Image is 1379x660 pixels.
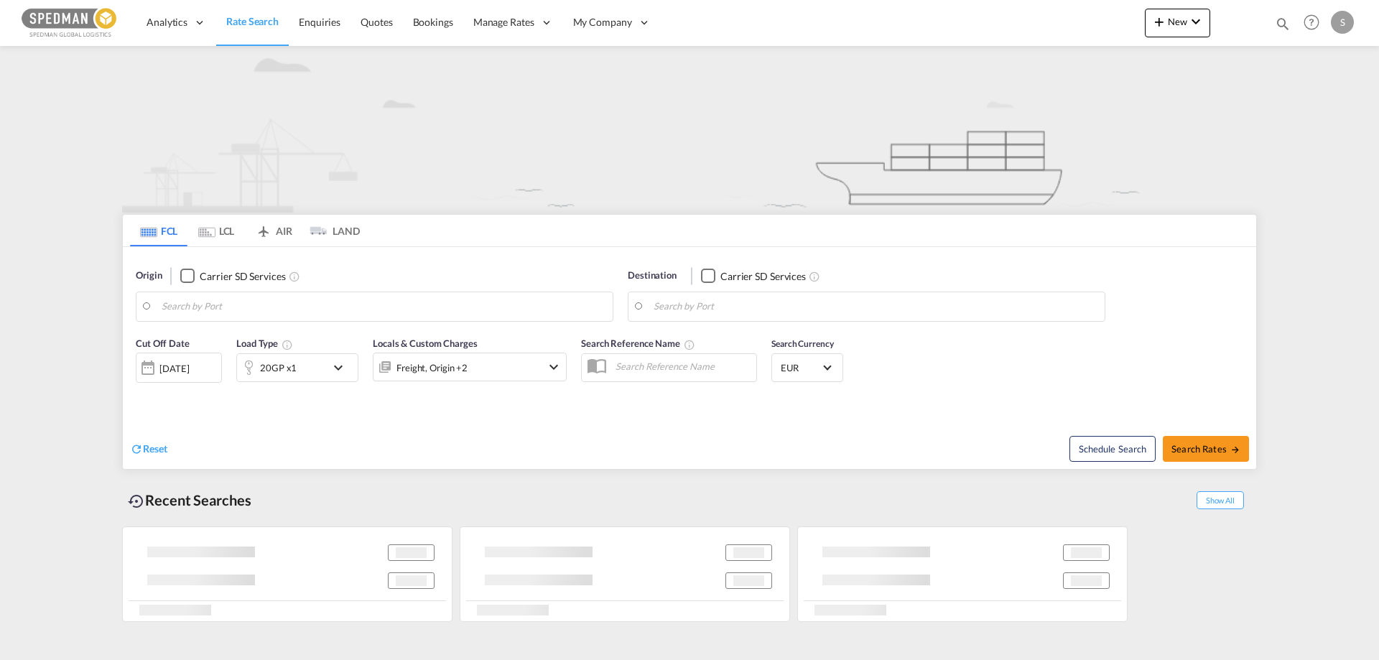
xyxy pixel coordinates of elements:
span: Locals & Custom Charges [373,338,478,349]
input: Search Reference Name [608,355,756,377]
button: Note: By default Schedule search will only considerorigin ports, destination ports and cut off da... [1069,436,1156,462]
md-tab-item: AIR [245,215,302,246]
md-icon: icon-backup-restore [128,493,145,510]
md-icon: icon-chevron-down [545,358,562,376]
md-icon: icon-plus 400-fg [1151,13,1168,30]
span: Search Reference Name [581,338,695,349]
md-icon: icon-arrow-right [1230,445,1240,455]
md-tab-item: FCL [130,215,187,246]
span: Quotes [361,16,392,28]
md-icon: icon-chevron-down [330,359,354,376]
md-checkbox: Checkbox No Ink [701,269,806,284]
div: 20GP x1icon-chevron-down [236,353,358,382]
div: S [1331,11,1354,34]
span: Show All [1197,491,1244,509]
md-icon: icon-chevron-down [1187,13,1204,30]
div: [DATE] [159,362,189,375]
button: icon-plus 400-fgNewicon-chevron-down [1145,9,1210,37]
md-datepicker: Select [136,381,147,401]
div: Origin Checkbox No InkUnchecked: Search for CY (Container Yard) services for all selected carrier... [123,247,1256,469]
span: My Company [573,15,632,29]
md-select: Select Currency: € EUREuro [779,357,835,378]
span: New [1151,16,1204,27]
span: Bookings [413,16,453,28]
div: Freight Origin Destination Dock Stuffingicon-chevron-down [373,353,567,381]
md-tab-item: LCL [187,215,245,246]
div: Carrier SD Services [200,269,285,284]
span: Load Type [236,338,293,349]
md-checkbox: Checkbox No Ink [180,269,285,284]
span: Destination [628,269,677,283]
md-icon: icon-magnify [1275,16,1291,32]
span: Enquiries [299,16,340,28]
md-icon: Your search will be saved by the below given name [684,339,695,350]
div: Freight Origin Destination Dock Stuffing [396,358,468,378]
span: Analytics [147,15,187,29]
div: 20GP x1 [260,358,297,378]
input: Search by Port [654,296,1097,317]
button: Search Ratesicon-arrow-right [1163,436,1249,462]
div: [DATE] [136,353,222,383]
md-icon: Unchecked: Search for CY (Container Yard) services for all selected carriers.Checked : Search for... [289,271,300,282]
md-icon: icon-airplane [255,223,272,233]
span: Search Rates [1171,443,1240,455]
span: EUR [781,361,821,374]
img: new-FCL.png [122,46,1257,213]
input: Search by Port [162,296,605,317]
md-pagination-wrapper: Use the left and right arrow keys to navigate between tabs [130,215,360,246]
div: icon-magnify [1275,16,1291,37]
span: Help [1299,10,1324,34]
div: Help [1299,10,1331,36]
span: Origin [136,269,162,283]
md-icon: Select multiple loads to view rates [282,339,293,350]
span: Rate Search [226,15,279,27]
div: Carrier SD Services [720,269,806,284]
md-icon: icon-refresh [130,442,143,455]
img: c12ca350ff1b11efb6b291369744d907.png [22,6,119,39]
div: Recent Searches [122,484,257,516]
span: Reset [143,442,167,455]
md-icon: Unchecked: Search for CY (Container Yard) services for all selected carriers.Checked : Search for... [809,271,820,282]
span: Manage Rates [473,15,534,29]
span: Cut Off Date [136,338,190,349]
md-tab-item: LAND [302,215,360,246]
div: icon-refreshReset [130,442,167,457]
span: Search Currency [771,338,834,349]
